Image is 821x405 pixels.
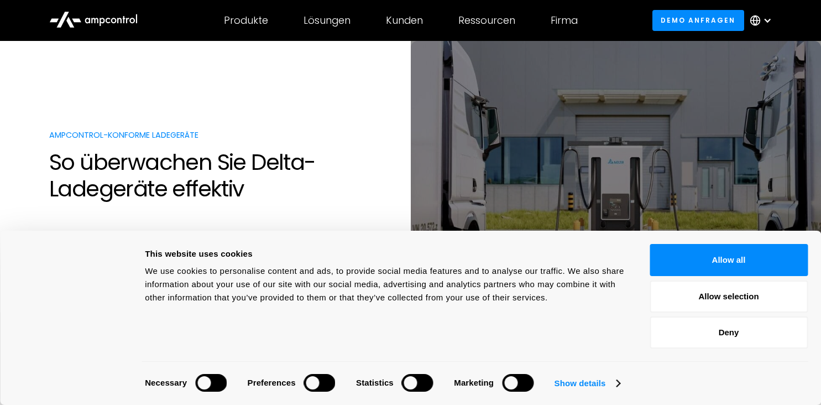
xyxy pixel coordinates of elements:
[458,14,515,27] div: Ressourcen
[304,14,351,27] div: Lösungen
[454,378,494,387] strong: Marketing
[248,378,296,387] strong: Preferences
[144,370,145,370] legend: Consent Selection
[386,14,423,27] div: Kunden
[145,264,625,304] div: We use cookies to personalise content and ads, to provide social media features and to analyse ou...
[224,14,268,27] div: Produkte
[650,316,808,349] button: Deny
[49,129,399,141] p: Ampcontrol-konforme Ladegeräte
[551,14,578,27] div: Firma
[145,378,187,387] strong: Necessary
[145,247,625,261] div: This website uses cookies
[652,10,744,30] a: Demo anfragen
[49,149,399,202] h1: So überwachen Sie Delta-Ladegeräte effektiv
[650,244,808,276] button: Allow all
[650,281,808,313] button: Allow selection
[356,378,394,387] strong: Statistics
[555,375,620,392] a: Show details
